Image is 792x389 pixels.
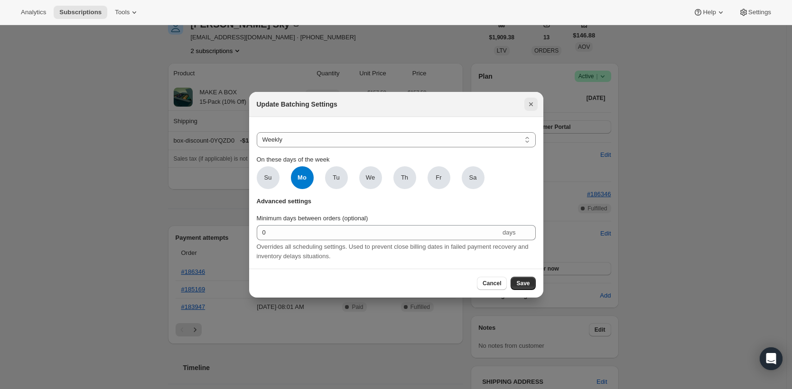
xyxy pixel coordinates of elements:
[477,277,507,290] button: Cancel
[760,347,783,370] div: Open Intercom Messenger
[703,9,716,16] span: Help
[483,280,501,287] span: Cancel
[333,173,340,182] span: Tu
[59,9,102,16] span: Subscriptions
[516,280,530,287] span: Save
[54,6,107,19] button: Subscriptions
[688,6,731,19] button: Help
[257,197,312,206] span: Advanced settings
[257,215,368,222] span: Minimum days between orders (optional)
[109,6,145,19] button: Tools
[524,98,538,111] button: Close
[15,6,52,19] button: Analytics
[748,9,771,16] span: Settings
[21,9,46,16] span: Analytics
[264,173,272,182] span: Su
[733,6,777,19] button: Settings
[115,9,130,16] span: Tools
[257,243,529,260] span: Overrides all scheduling settings. Used to prevent close billing dates in failed payment recovery...
[401,173,408,182] span: Th
[257,156,330,163] span: On these days of the week
[366,173,375,182] span: We
[469,173,477,182] span: Sa
[291,166,314,189] span: Mo
[511,277,535,290] button: Save
[503,229,515,236] span: days
[257,100,337,109] h2: Update Batching Settings
[436,173,441,182] span: Fr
